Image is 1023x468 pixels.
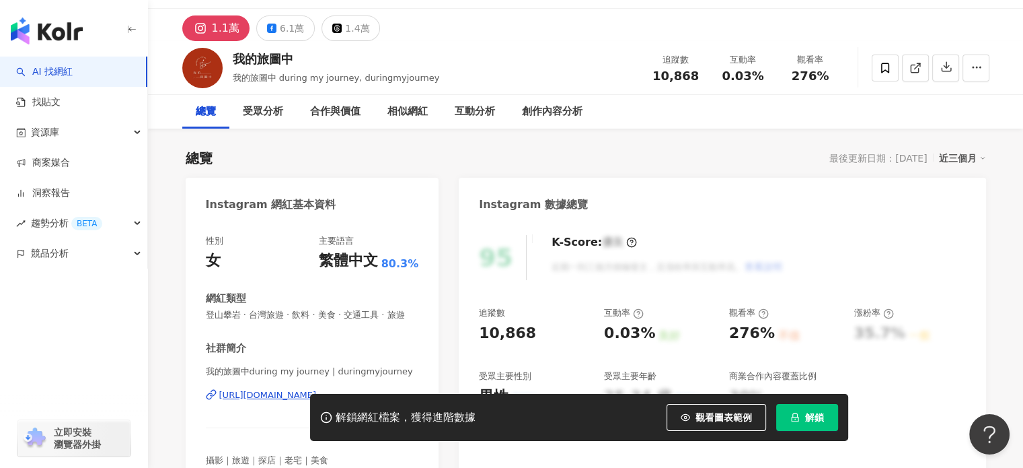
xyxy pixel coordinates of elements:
div: 0.03% [604,323,655,344]
div: 解鎖網紅檔案，獲得進階數據 [336,411,476,425]
div: 主要語言 [319,235,354,247]
a: searchAI 找網紅 [16,65,73,79]
a: 洞察報告 [16,187,70,200]
div: Instagram 數據總覽 [479,197,588,212]
div: 互動率 [604,307,644,319]
div: 網紅類型 [206,292,246,306]
img: KOL Avatar [182,48,223,88]
button: 解鎖 [776,404,838,431]
div: 追蹤數 [650,53,702,67]
div: 合作與價值 [310,104,361,120]
div: 漲粉率 [854,307,894,319]
div: 受眾主要年齡 [604,370,656,382]
a: 商案媒合 [16,156,70,170]
span: 趨勢分析 [31,208,102,238]
img: chrome extension [22,428,48,449]
div: 繁體中文 [319,250,378,271]
span: 競品分析 [31,238,69,269]
div: 總覽 [196,104,216,120]
div: 1.4萬 [345,19,369,38]
div: 受眾主要性別 [479,370,531,382]
span: 10,868 [652,69,699,83]
button: 1.1萬 [182,15,250,41]
span: 我的旅圖中 during my journey, duringmyjourney [233,73,440,83]
div: 女 [206,250,221,271]
span: 我的旅圖中during my journey | duringmyjourney [206,366,419,378]
div: 男性 [479,387,508,407]
div: 受眾分析 [243,104,283,120]
div: 追蹤數 [479,307,505,319]
div: 創作內容分析 [522,104,582,120]
div: BETA [71,217,102,230]
div: 相似網紅 [387,104,428,120]
div: 近三個月 [939,149,986,167]
div: 6.1萬 [280,19,304,38]
div: 10,868 [479,323,536,344]
div: 性別 [206,235,223,247]
div: [URL][DOMAIN_NAME] [219,389,317,401]
span: 資源庫 [31,117,59,147]
div: K-Score : [552,235,637,250]
button: 1.4萬 [321,15,380,41]
span: 登山攀岩 · 台灣旅遊 · 飲料 · 美食 · 交通工具 · 旅遊 [206,309,419,321]
a: [URL][DOMAIN_NAME] [206,389,419,401]
div: Instagram 網紅基本資料 [206,197,336,212]
div: 總覽 [186,149,213,168]
div: 1.1萬 [212,19,239,38]
span: 解鎖 [805,412,824,423]
a: chrome extension立即安裝 瀏覽器外掛 [17,420,130,457]
div: 互動分析 [455,104,495,120]
div: 社群簡介 [206,341,246,356]
div: 互動率 [718,53,769,67]
div: 最後更新日期：[DATE] [829,153,927,164]
div: 商業合作內容覆蓋比例 [729,370,817,382]
span: lock [790,413,800,422]
button: 6.1萬 [256,15,315,41]
span: 觀看圖表範例 [695,412,752,423]
span: 80.3% [381,257,419,271]
img: logo [11,18,83,44]
span: 立即安裝 瀏覽器外掛 [54,426,101,450]
div: 我的旅圖中 [233,51,440,67]
span: 0.03% [722,69,763,83]
div: 觀看率 [785,53,836,67]
a: 找貼文 [16,96,61,109]
div: 觀看率 [729,307,769,319]
div: 276% [729,323,775,344]
span: rise [16,219,26,228]
button: 觀看圖表範例 [667,404,766,431]
span: 276% [792,69,829,83]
